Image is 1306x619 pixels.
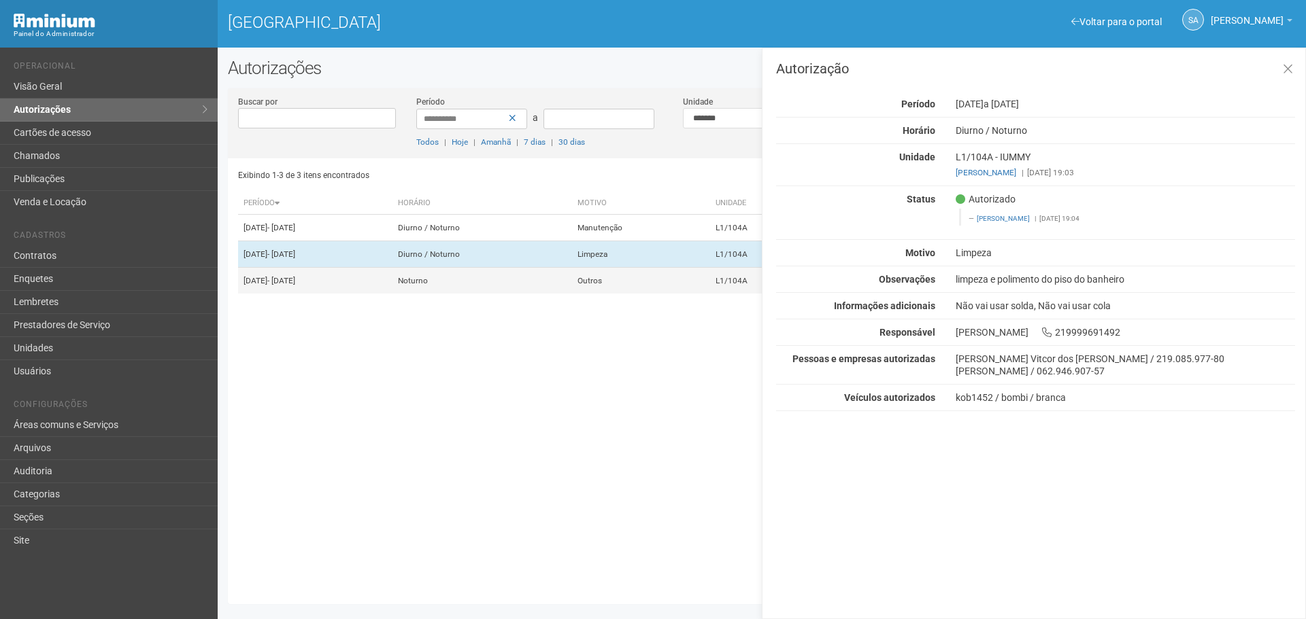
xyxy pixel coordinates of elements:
[14,61,207,75] li: Operacional
[945,326,1305,338] div: [PERSON_NAME] 219999691492
[903,125,935,136] strong: Horário
[956,391,1295,404] div: kob1452 / bombi / branca
[710,241,816,268] td: L1/104A
[945,273,1305,285] div: limpeza e polimento do piso do banheiro
[880,327,935,338] strong: Responsável
[516,137,518,147] span: |
[945,151,1305,179] div: L1/104A - IUMMY
[392,215,572,241] td: Diurno / Noturno
[238,165,758,185] div: Exibindo 1-3 de 3 itens encontrados
[416,96,445,108] label: Período
[956,166,1295,179] div: [DATE] 19:03
[969,214,1288,224] footer: [DATE] 19:04
[558,137,585,147] a: 30 dias
[776,62,1295,75] h3: Autorização
[238,192,392,215] th: Período
[416,137,439,147] a: Todos
[1035,215,1036,222] span: |
[945,124,1305,137] div: Diurno / Noturno
[844,392,935,403] strong: Veículos autorizados
[956,168,1016,177] a: [PERSON_NAME]
[572,268,709,294] td: Outros
[572,192,709,215] th: Motivo
[238,241,392,268] td: [DATE]
[710,192,816,215] th: Unidade
[14,28,207,40] div: Painel do Administrador
[1022,168,1024,177] span: |
[899,152,935,162] strong: Unidade
[14,14,95,28] img: Minium
[238,268,392,294] td: [DATE]
[1182,9,1204,31] a: SA
[945,300,1305,312] div: Não vai usar solda, Não vai usar cola
[945,98,1305,110] div: [DATE]
[228,58,1296,78] h2: Autorizações
[1211,17,1292,28] a: [PERSON_NAME]
[238,215,392,241] td: [DATE]
[533,112,538,123] span: a
[452,137,468,147] a: Hoje
[267,223,295,232] span: - [DATE]
[710,215,816,241] td: L1/104A
[834,300,935,311] strong: Informações adicionais
[956,365,1295,377] div: [PERSON_NAME] / 062.946.907-57
[481,137,511,147] a: Amanhã
[977,215,1030,222] a: [PERSON_NAME]
[551,137,553,147] span: |
[267,276,295,285] span: - [DATE]
[524,137,546,147] a: 7 dias
[945,247,1305,259] div: Limpeza
[956,193,1016,205] span: Autorizado
[572,241,709,268] td: Limpeza
[572,215,709,241] td: Manutenção
[238,96,278,108] label: Buscar por
[228,14,752,31] h1: [GEOGRAPHIC_DATA]
[392,241,572,268] td: Diurno / Noturno
[984,99,1019,109] span: a [DATE]
[1211,2,1284,26] span: Silvio Anjos
[683,96,713,108] label: Unidade
[907,194,935,205] strong: Status
[879,274,935,285] strong: Observações
[1071,16,1162,27] a: Voltar para o portal
[14,400,207,414] li: Configurações
[792,353,935,364] strong: Pessoas e empresas autorizadas
[473,137,475,147] span: |
[905,247,935,258] strong: Motivo
[901,99,935,109] strong: Período
[14,230,207,245] li: Cadastros
[392,192,572,215] th: Horário
[710,268,816,294] td: L1/104A
[392,268,572,294] td: Noturno
[267,249,295,259] span: - [DATE]
[956,353,1295,365] div: [PERSON_NAME] Vitcor dos [PERSON_NAME] / 219.085.977-80
[444,137,446,147] span: |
